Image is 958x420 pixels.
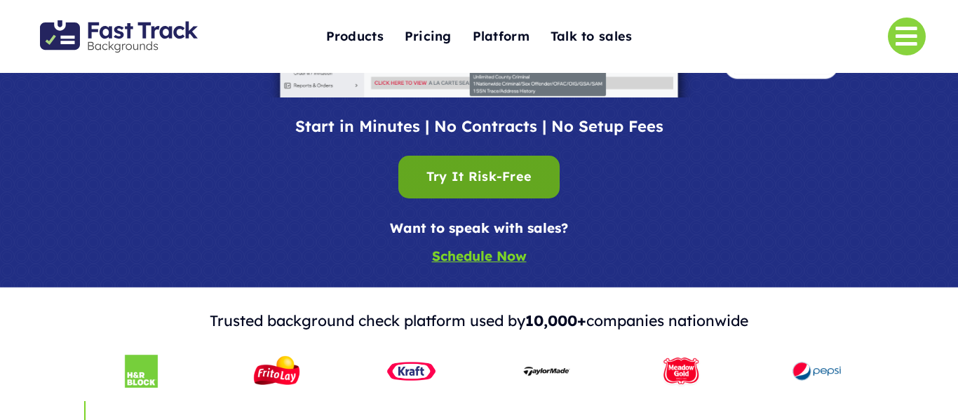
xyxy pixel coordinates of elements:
img: fritolrg [250,345,303,398]
img: pepsilfg [790,345,843,398]
span: companies nationwide [586,311,748,330]
a: Talk to sales [551,22,633,52]
span: Pricing [405,26,452,48]
img: meadowlrg [655,345,708,398]
span: Want to speak with sales? [390,219,568,236]
a: Try It Risk-Free [398,156,560,198]
b: 10,000+ [525,311,586,330]
span: Platform [473,26,529,48]
img: Fast Track Backgrounds Logo [40,20,198,53]
img: taylorlrg [520,345,573,398]
a: Pricing [405,22,452,52]
span: Trusted background check platform used by [210,311,525,330]
a: Fast Track Backgrounds Logo [40,19,198,34]
a: Link to # [888,18,926,55]
span: Products [326,26,384,48]
img: kraft-lrg [385,345,438,398]
a: Platform [473,22,529,52]
span: Talk to sales [551,26,633,48]
a: Schedule Now [432,248,527,264]
img: hrlrg [115,345,168,398]
nav: One Page [256,1,703,72]
span: Start in Minutes | No Contracts | No Setup Fees [295,116,663,136]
